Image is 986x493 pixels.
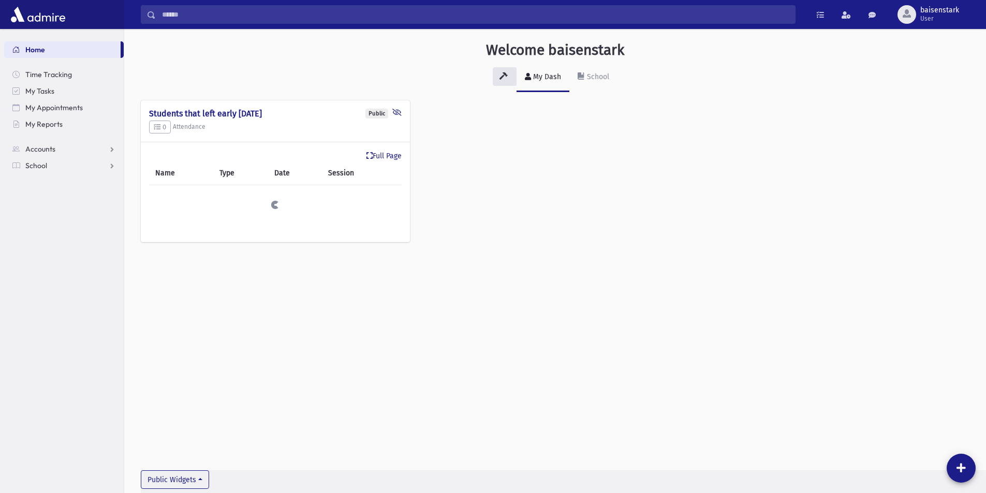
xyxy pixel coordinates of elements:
[25,103,83,112] span: My Appointments
[4,41,121,58] a: Home
[366,151,402,161] a: Full Page
[25,161,47,170] span: School
[322,161,402,185] th: Session
[149,109,402,118] h4: Students that left early [DATE]
[25,45,45,54] span: Home
[25,144,55,154] span: Accounts
[154,123,166,131] span: 0
[149,121,171,134] button: 0
[920,6,959,14] span: baisenstark
[4,83,124,99] a: My Tasks
[531,72,561,81] div: My Dash
[8,4,68,25] img: AdmirePro
[141,470,209,489] button: Public Widgets
[920,14,959,23] span: User
[4,157,124,174] a: School
[4,116,124,132] a: My Reports
[149,121,402,134] h5: Attendance
[156,5,795,24] input: Search
[213,161,268,185] th: Type
[365,109,388,118] div: Public
[4,141,124,157] a: Accounts
[517,63,569,92] a: My Dash
[268,161,322,185] th: Date
[486,41,624,59] h3: Welcome baisenstark
[25,86,54,96] span: My Tasks
[569,63,617,92] a: School
[4,99,124,116] a: My Appointments
[25,70,72,79] span: Time Tracking
[149,161,213,185] th: Name
[25,119,63,129] span: My Reports
[4,66,124,83] a: Time Tracking
[585,72,609,81] div: School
